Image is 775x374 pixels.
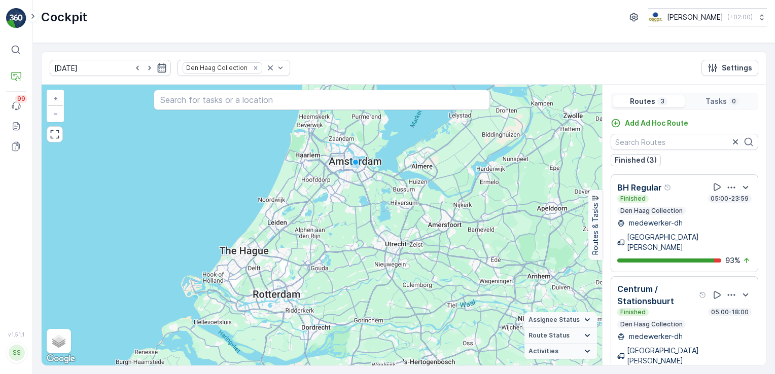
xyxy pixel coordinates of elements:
img: basis-logo_rgb2x.png [648,12,663,23]
span: Route Status [529,331,570,340]
span: Activities [529,347,558,355]
p: 0 [731,97,737,105]
p: BH Regular [617,181,662,194]
p: Finished [619,308,647,316]
p: Cockpit [41,9,87,25]
p: [PERSON_NAME] [667,12,723,22]
div: Help Tooltip Icon [699,291,707,299]
div: SS [9,345,25,361]
a: Layers [48,330,70,352]
p: 05:00-23:59 [710,195,750,203]
a: 99 [6,96,26,116]
button: SS [6,340,26,366]
p: 93 % [725,255,741,266]
p: [GEOGRAPHIC_DATA][PERSON_NAME] [627,346,752,366]
p: ( +02:00 ) [727,13,753,21]
button: [PERSON_NAME](+02:00) [648,8,767,26]
p: Settings [722,63,752,73]
div: Den Haag Collection [183,63,249,72]
p: 99 [17,95,25,103]
p: Finished (3) [615,155,657,165]
span: v 1.51.1 [6,331,26,338]
input: Search for tasks or a location [154,90,490,110]
p: Finished [619,195,647,203]
p: Add Ad Hoc Route [625,118,688,128]
p: Den Haag Collection [619,207,684,215]
a: Zoom Out [48,106,63,121]
a: Zoom In [48,91,63,106]
p: Routes [630,96,655,106]
p: medewerker-dh [627,218,683,228]
p: 3 [659,97,665,105]
p: [GEOGRAPHIC_DATA][PERSON_NAME] [627,232,752,252]
button: Settings [701,60,758,76]
a: Add Ad Hoc Route [611,118,688,128]
div: Remove Den Haag Collection [250,64,261,72]
input: dd/mm/yyyy [50,60,171,76]
img: logo [6,8,26,28]
summary: Activities [524,344,597,359]
summary: Assignee Status [524,312,597,328]
p: Tasks [706,96,727,106]
span: + [53,94,58,102]
p: 05:00-18:00 [710,308,750,316]
p: medewerker-dh [627,331,683,342]
div: Help Tooltip Icon [664,183,672,192]
p: Routes & Tasks [590,203,601,255]
img: Google [44,352,78,365]
input: Search Routes [611,134,758,150]
span: Assignee Status [529,316,580,324]
span: − [53,109,58,118]
summary: Route Status [524,328,597,344]
button: Finished (3) [611,154,661,166]
a: Open this area in Google Maps (opens a new window) [44,352,78,365]
p: Den Haag Collection [619,320,684,328]
p: Centrum / Stationsbuurt [617,283,697,307]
